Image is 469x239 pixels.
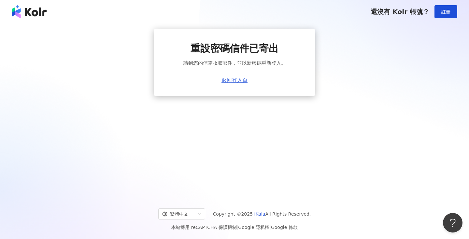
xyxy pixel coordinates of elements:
iframe: Help Scout Beacon - Open [443,213,462,232]
span: 還沒有 Kolr 帳號？ [371,8,429,16]
div: 繁體中文 [162,209,195,219]
a: Google 條款 [271,225,298,230]
span: 重設密碼信件已寄出 [191,42,278,55]
a: 返回登入頁 [221,77,248,83]
a: Google 隱私權 [238,225,269,230]
span: | [269,225,271,230]
span: | [237,225,238,230]
span: 註冊 [441,9,450,14]
a: iKala [254,211,265,217]
button: 註冊 [434,5,457,18]
span: 本站採用 reCAPTCHA 保護機制 [171,223,297,231]
span: Copyright © 2025 All Rights Reserved. [213,210,311,218]
span: 請到您的信箱收取郵件，並以新密碼重新登入。 [183,59,286,67]
img: logo [12,5,47,18]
